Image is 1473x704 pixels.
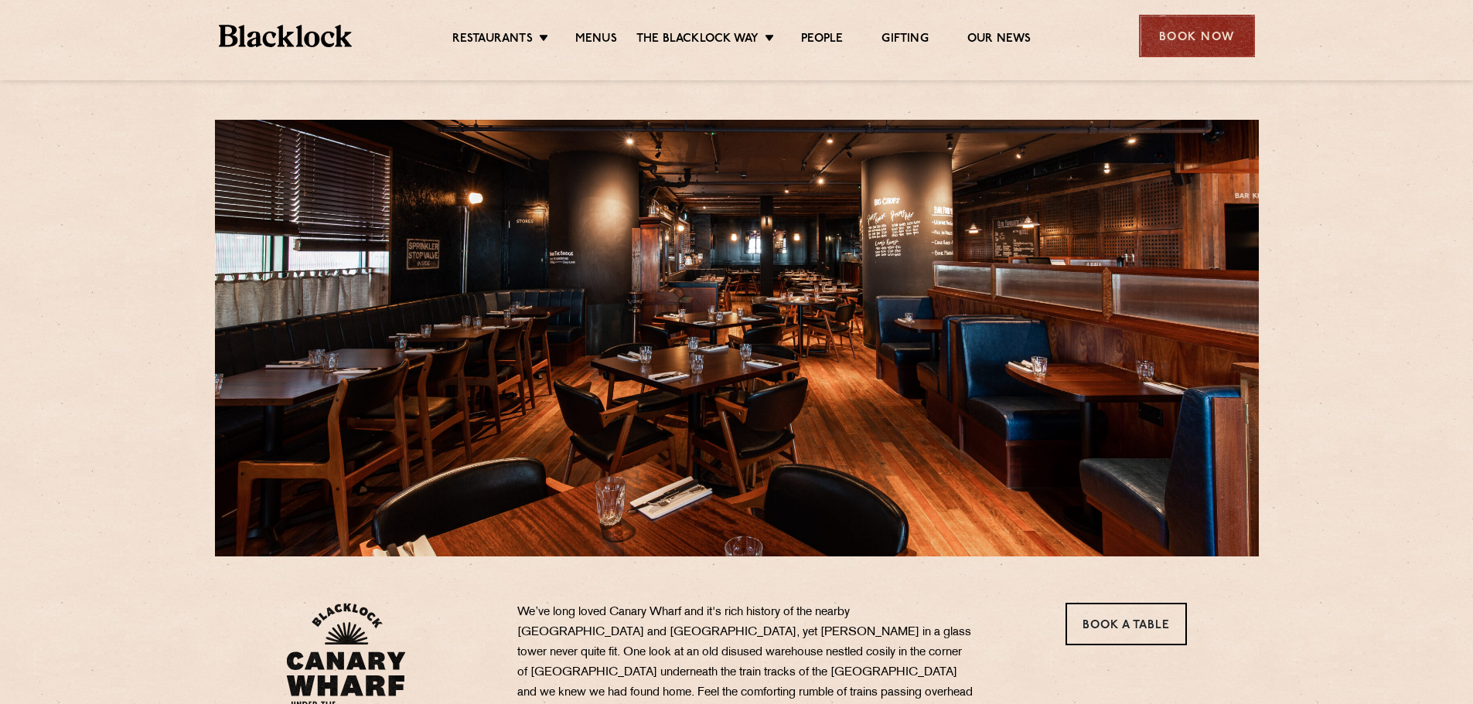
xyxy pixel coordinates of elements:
[636,32,759,49] a: The Blacklock Way
[1066,603,1187,645] a: Book a Table
[967,32,1031,49] a: Our News
[1139,15,1255,57] div: Book Now
[801,32,843,49] a: People
[881,32,928,49] a: Gifting
[575,32,617,49] a: Menus
[452,32,533,49] a: Restaurants
[219,25,353,47] img: BL_Textured_Logo-footer-cropped.svg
